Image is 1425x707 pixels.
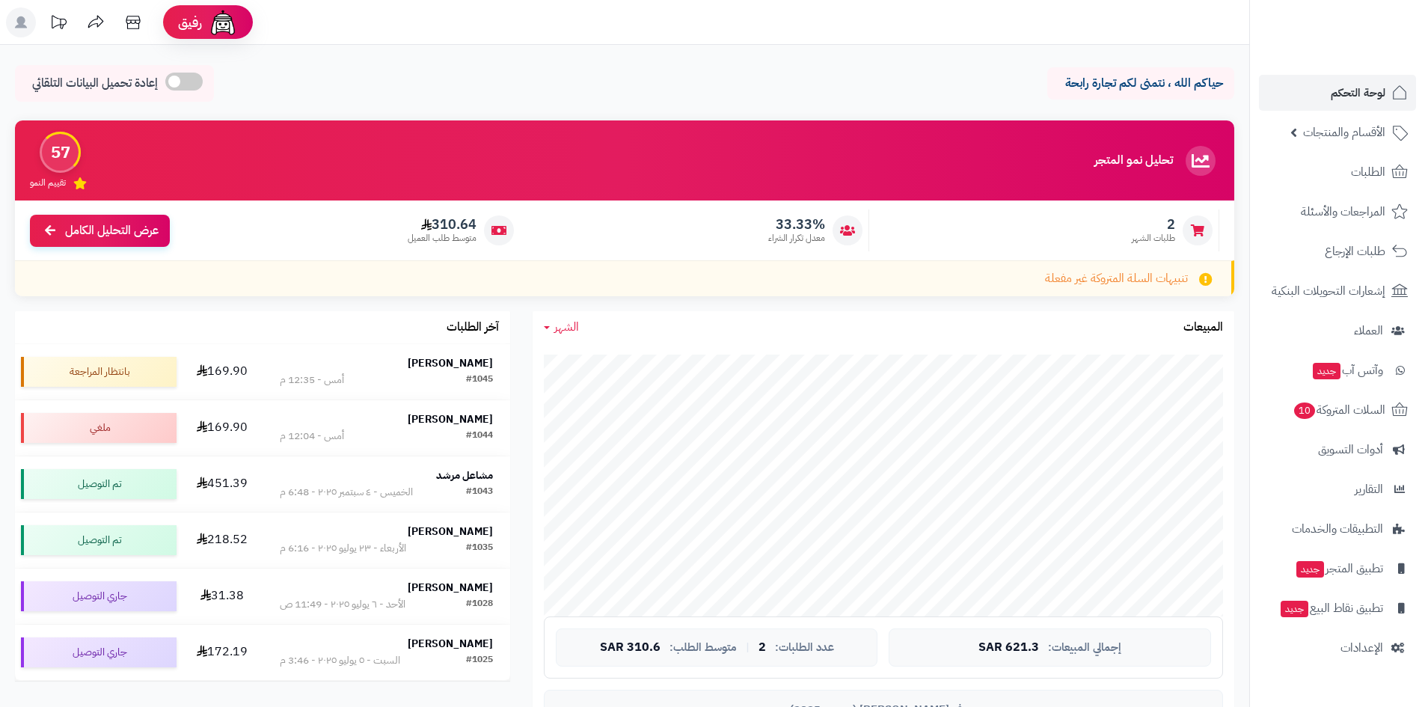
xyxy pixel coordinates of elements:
[408,636,493,652] strong: [PERSON_NAME]
[183,512,263,568] td: 218.52
[978,641,1039,655] span: 621.3 SAR
[436,468,493,483] strong: مشاعل مرشد
[1318,439,1383,460] span: أدوات التسويق
[1281,601,1308,617] span: جديد
[466,597,493,612] div: #1028
[408,232,476,245] span: متوسط طلب العميل
[1279,598,1383,619] span: تطبيق نقاط البيع
[1183,321,1223,334] h3: المبيعات
[768,216,825,233] span: 33.33%
[183,456,263,512] td: 451.39
[1058,75,1223,92] p: حياكم الله ، نتمنى لكم تجارة رابحة
[669,641,737,654] span: متوسط الطلب:
[408,411,493,427] strong: [PERSON_NAME]
[208,7,238,37] img: ai-face.png
[30,177,66,189] span: تقييم النمو
[466,541,493,556] div: #1035
[1311,360,1383,381] span: وآتس آب
[1259,511,1416,547] a: التطبيقات والخدمات
[1331,82,1385,103] span: لوحة التحكم
[178,13,202,31] span: رفيق
[1295,558,1383,579] span: تطبيق المتجر
[1355,479,1383,500] span: التقارير
[21,637,177,667] div: جاري التوصيل
[1259,352,1416,388] a: وآتس آبجديد
[544,319,579,336] a: الشهر
[280,373,344,388] div: أمس - 12:35 م
[21,469,177,499] div: تم التوصيل
[1293,400,1385,420] span: السلات المتروكة
[1045,270,1188,287] span: تنبيهات السلة المتروكة غير مفعلة
[600,641,661,655] span: 310.6 SAR
[1094,154,1173,168] h3: تحليل نمو المتجر
[1259,154,1416,190] a: الطلبات
[1259,75,1416,111] a: لوحة التحكم
[21,525,177,555] div: تم التوصيل
[1296,561,1324,578] span: جديد
[466,373,493,388] div: #1045
[408,355,493,371] strong: [PERSON_NAME]
[30,215,170,247] a: عرض التحليل الكامل
[1294,403,1316,420] span: 10
[1048,641,1121,654] span: إجمالي المبيعات:
[183,625,263,680] td: 172.19
[1313,363,1340,379] span: جديد
[32,75,158,92] span: إعادة تحميل البيانات التلقائي
[1301,201,1385,222] span: المراجعات والأسئلة
[1259,432,1416,468] a: أدوات التسويق
[447,321,499,334] h3: آخر الطلبات
[768,232,825,245] span: معدل تكرار الشراء
[1259,233,1416,269] a: طلبات الإرجاع
[21,357,177,387] div: بانتظار المراجعة
[1259,392,1416,428] a: السلات المتروكة10
[183,400,263,456] td: 169.90
[1325,241,1385,262] span: طلبات الإرجاع
[775,641,834,654] span: عدد الطلبات:
[1259,590,1416,626] a: تطبيق نقاط البيعجديد
[1272,281,1385,302] span: إشعارات التحويلات البنكية
[280,653,400,668] div: السبت - ٥ يوليو ٢٠٢٥ - 3:46 م
[408,580,493,596] strong: [PERSON_NAME]
[1259,630,1416,666] a: الإعدادات
[40,7,77,41] a: تحديثات المنصة
[1132,216,1175,233] span: 2
[466,485,493,500] div: #1043
[746,642,750,653] span: |
[759,641,766,655] span: 2
[280,541,406,556] div: الأربعاء - ٢٣ يوليو ٢٠٢٥ - 6:16 م
[408,524,493,539] strong: [PERSON_NAME]
[1292,518,1383,539] span: التطبيقات والخدمات
[1354,320,1383,341] span: العملاء
[408,216,476,233] span: 310.64
[466,653,493,668] div: #1025
[280,485,413,500] div: الخميس - ٤ سبتمبر ٢٠٢٥ - 6:48 م
[554,318,579,336] span: الشهر
[1259,551,1416,587] a: تطبيق المتجرجديد
[65,222,159,239] span: عرض التحليل الكامل
[21,413,177,443] div: ملغي
[280,429,344,444] div: أمس - 12:04 م
[1351,162,1385,183] span: الطلبات
[280,597,405,612] div: الأحد - ٦ يوليو ٢٠٢٥ - 11:49 ص
[1259,273,1416,309] a: إشعارات التحويلات البنكية
[1259,471,1416,507] a: التقارير
[466,429,493,444] div: #1044
[1259,313,1416,349] a: العملاء
[1259,194,1416,230] a: المراجعات والأسئلة
[183,344,263,400] td: 169.90
[1132,232,1175,245] span: طلبات الشهر
[183,569,263,624] td: 31.38
[1303,122,1385,143] span: الأقسام والمنتجات
[1340,637,1383,658] span: الإعدادات
[21,581,177,611] div: جاري التوصيل
[1323,34,1411,65] img: logo-2.png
